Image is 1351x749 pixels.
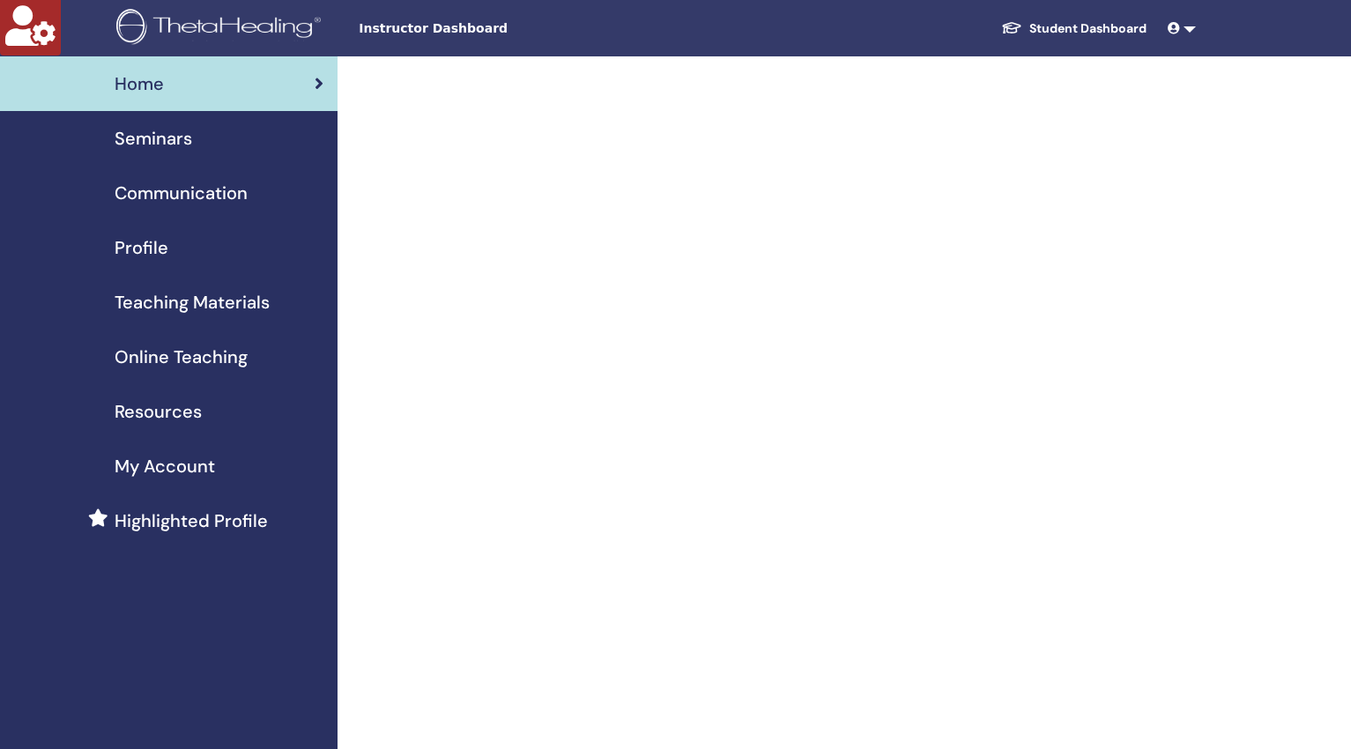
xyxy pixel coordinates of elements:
a: Student Dashboard [987,12,1161,45]
span: Home [115,70,164,97]
span: Resources [115,398,202,425]
span: Highlighted Profile [115,508,268,534]
span: Profile [115,234,168,261]
span: Communication [115,180,248,206]
span: Online Teaching [115,344,248,370]
img: graduation-cap-white.svg [1001,20,1022,35]
span: Teaching Materials [115,289,270,315]
img: logo.png [116,9,327,48]
span: Instructor Dashboard [359,19,623,38]
span: My Account [115,453,215,479]
span: Seminars [115,125,192,152]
